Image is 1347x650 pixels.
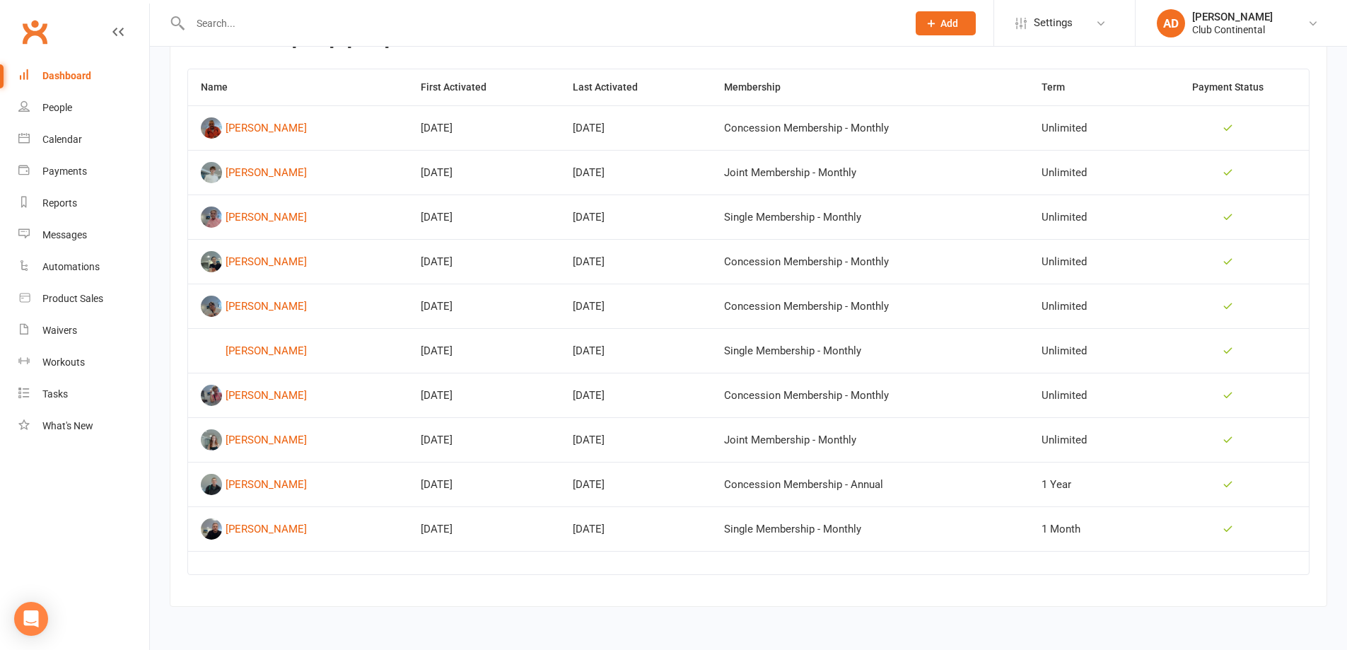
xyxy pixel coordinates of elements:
[226,340,307,361] div: [PERSON_NAME]
[408,69,560,105] th: First Activated
[1029,284,1147,328] td: Unlimited
[560,195,711,239] td: [DATE]
[42,70,91,81] div: Dashboard
[201,385,395,406] a: [PERSON_NAME]
[42,420,93,431] div: What's New
[711,105,1029,150] td: Concession Membership - Monthly
[1029,373,1147,417] td: Unlimited
[408,195,560,239] td: [DATE]
[201,518,395,540] a: [PERSON_NAME]
[1029,105,1147,150] td: Unlimited
[42,261,100,272] div: Automations
[18,283,149,315] a: Product Sales
[18,251,149,283] a: Automations
[1029,462,1147,506] td: 1 Year
[201,296,222,317] img: image1757323608.png
[42,293,103,304] div: Product Sales
[560,373,711,417] td: [DATE]
[42,102,72,113] div: People
[201,207,222,228] img: image1757431573.png
[42,197,77,209] div: Reports
[201,474,395,495] a: [PERSON_NAME]
[1029,328,1147,373] td: Unlimited
[18,124,149,156] a: Calendar
[408,284,560,328] td: [DATE]
[560,462,711,506] td: [DATE]
[201,162,395,183] a: [PERSON_NAME]
[226,162,307,183] div: [PERSON_NAME]
[560,506,711,551] td: [DATE]
[940,18,958,29] span: Add
[42,388,68,400] div: Tasks
[42,356,85,368] div: Workouts
[1034,7,1073,39] span: Settings
[711,506,1029,551] td: Single Membership - Monthly
[18,156,149,187] a: Payments
[408,105,560,150] td: [DATE]
[226,518,307,540] div: [PERSON_NAME]
[408,150,560,195] td: [DATE]
[42,166,87,177] div: Payments
[711,462,1029,506] td: Concession Membership - Annual
[201,429,395,451] a: [PERSON_NAME]
[560,328,711,373] td: [DATE]
[186,13,897,33] input: Search...
[201,162,222,183] img: image1757692760.png
[1029,195,1147,239] td: Unlimited
[201,385,222,406] img: image1757603182.png
[560,284,711,328] td: [DATE]
[408,417,560,462] td: [DATE]
[226,207,307,228] div: [PERSON_NAME]
[18,315,149,347] a: Waivers
[201,296,395,317] a: [PERSON_NAME]
[560,69,711,105] th: Last Activated
[201,474,222,495] img: image1664811819.png
[201,429,222,451] img: image1757692769.png
[18,92,149,124] a: People
[711,239,1029,284] td: Concession Membership - Monthly
[711,150,1029,195] td: Joint Membership - Monthly
[1029,150,1147,195] td: Unlimited
[226,117,307,139] div: [PERSON_NAME]
[1147,69,1309,105] th: Payment Status
[17,14,52,50] a: Clubworx
[1029,417,1147,462] td: Unlimited
[560,417,711,462] td: [DATE]
[42,134,82,145] div: Calendar
[1029,239,1147,284] td: Unlimited
[187,33,1310,49] h4: New Members - [DATE] - [DATE]
[711,195,1029,239] td: Single Membership - Monthly
[18,187,149,219] a: Reports
[42,325,77,336] div: Waivers
[711,373,1029,417] td: Concession Membership - Monthly
[18,378,149,410] a: Tasks
[14,602,48,636] div: Open Intercom Messenger
[408,373,560,417] td: [DATE]
[226,296,307,317] div: [PERSON_NAME]
[560,239,711,284] td: [DATE]
[201,251,395,272] a: [PERSON_NAME]
[408,462,560,506] td: [DATE]
[711,284,1029,328] td: Concession Membership - Monthly
[201,340,395,361] a: [PERSON_NAME]
[1029,69,1147,105] th: Term
[1029,506,1147,551] td: 1 Month
[711,328,1029,373] td: Single Membership - Monthly
[18,347,149,378] a: Workouts
[42,229,87,240] div: Messages
[408,328,560,373] td: [DATE]
[226,474,307,495] div: [PERSON_NAME]
[711,417,1029,462] td: Joint Membership - Monthly
[226,385,307,406] div: [PERSON_NAME]
[18,219,149,251] a: Messages
[201,251,222,272] img: image1757503927.png
[1192,23,1273,36] div: Club Continental
[201,117,395,139] a: [PERSON_NAME]
[408,506,560,551] td: [DATE]
[18,410,149,442] a: What's New
[201,207,395,228] a: [PERSON_NAME]
[226,251,307,272] div: [PERSON_NAME]
[201,117,222,139] img: image1757413388.png
[226,429,307,451] div: [PERSON_NAME]
[560,150,711,195] td: [DATE]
